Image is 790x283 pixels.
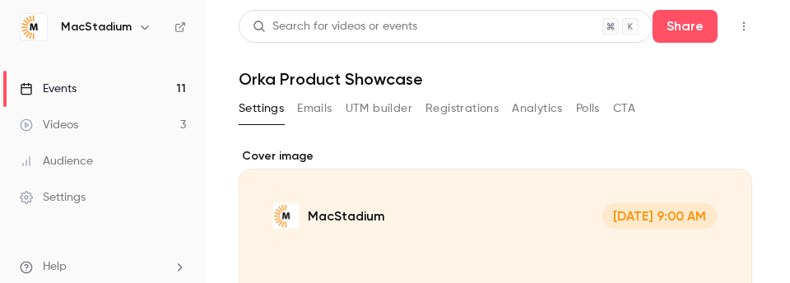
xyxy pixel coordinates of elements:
span: Help [43,258,67,276]
div: Audience [20,153,93,169]
button: UTM builder [346,95,412,122]
h1: Orka Product Showcase [239,69,757,89]
button: Registrations [425,95,499,122]
div: Events [20,81,77,97]
div: Settings [20,189,86,206]
button: Emails [297,95,332,122]
button: Settings [239,95,284,122]
label: Cover image [239,148,752,165]
button: CTA [613,95,635,122]
button: Polls [576,95,600,122]
div: Search for videos or events [253,18,417,35]
img: MacStadium [21,14,47,40]
li: help-dropdown-opener [20,258,186,276]
button: Share [653,10,718,43]
div: Videos [20,117,78,133]
h6: MacStadium [61,19,132,35]
button: Analytics [512,95,563,122]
